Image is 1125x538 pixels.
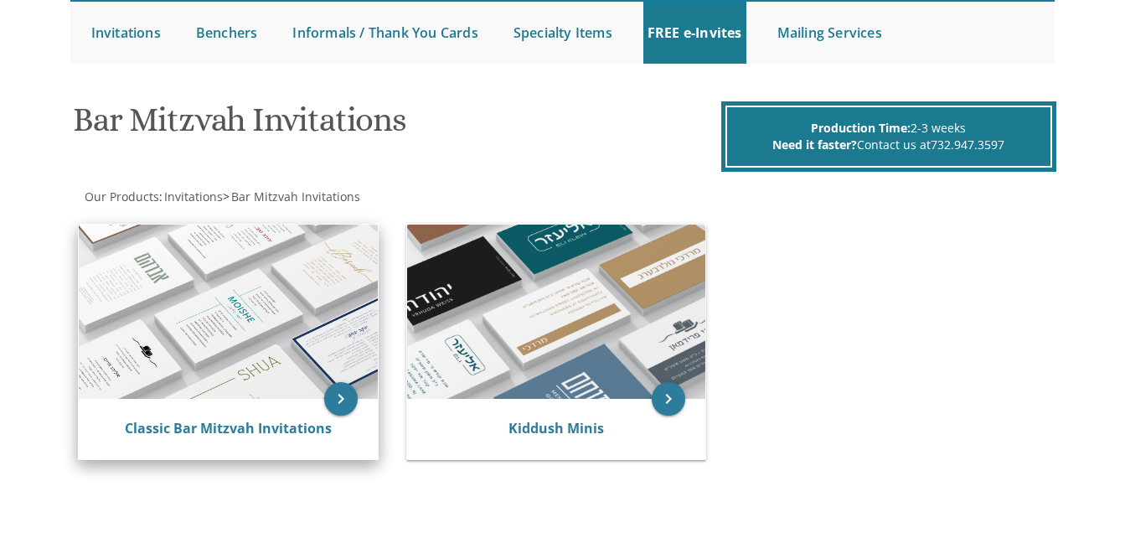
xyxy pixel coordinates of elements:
a: Informals / Thank You Cards [288,2,482,64]
a: keyboard_arrow_right [652,382,685,416]
span: Bar Mitzvah Invitations [231,189,360,204]
span: Invitations [164,189,223,204]
a: Bar Mitzvah Invitations [230,189,360,204]
a: Invitations [87,2,165,64]
a: Benchers [192,2,262,64]
span: > [223,189,360,204]
a: Our Products [83,189,159,204]
a: Specialty Items [509,2,617,64]
a: Kiddush Minis [508,419,604,437]
a: 732.947.3597 [931,137,1004,153]
a: Mailing Services [773,2,886,64]
a: Classic Bar Mitzvah Invitations [125,419,332,437]
span: Need it faster? [772,137,857,153]
a: keyboard_arrow_right [324,382,358,416]
h1: Bar Mitzvah Invitations [73,101,717,151]
img: Classic Bar Mitzvah Invitations [79,225,378,399]
div: : [70,189,563,205]
div: 2-3 weeks Contact us at [725,106,1051,168]
a: Invitations [163,189,223,204]
a: FREE e-Invites [643,2,746,64]
span: Production Time: [811,120,911,136]
img: Kiddush Minis [407,225,706,399]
